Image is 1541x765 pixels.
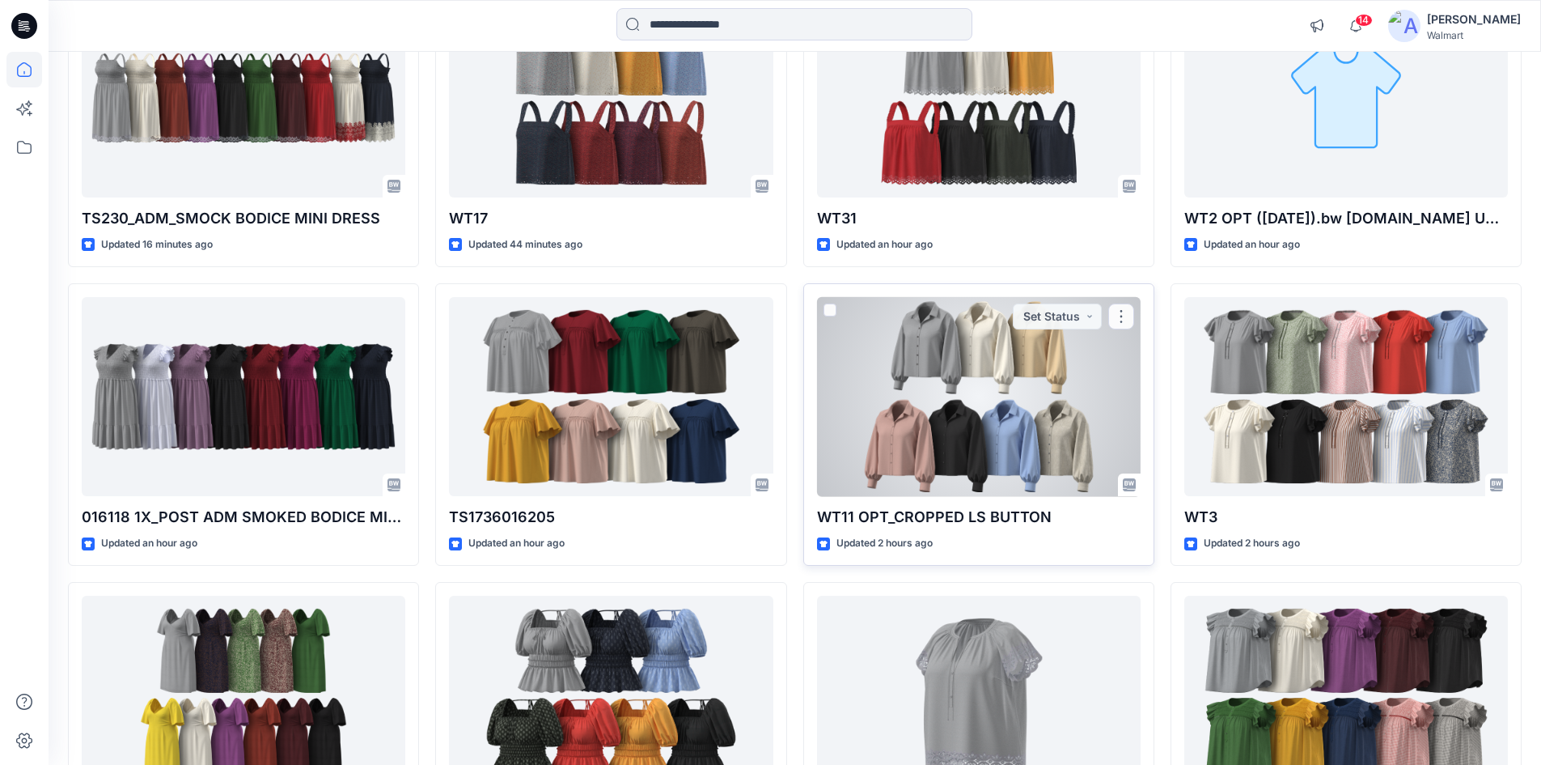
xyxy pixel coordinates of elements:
a: 016118 1X_POST ADM SMOKED BODICE MIDI DRESS [82,297,405,497]
p: Updated 2 hours ago [1204,535,1300,552]
p: Updated an hour ago [101,535,197,552]
p: WT3 [1184,506,1508,529]
p: Updated 16 minutes ago [101,236,213,253]
span: 14 [1355,14,1373,27]
p: WT11 OPT_CROPPED LS BUTTON [817,506,1141,529]
p: Updated an hour ago [1204,236,1300,253]
p: TS230_ADM_SMOCK BODICE MINI DRESS [82,207,405,230]
p: WT2 OPT ([DATE]).bw [DOMAIN_NAME] UPLOAD [1184,207,1508,230]
img: avatar [1388,10,1420,42]
p: Updated 44 minutes ago [468,236,582,253]
p: TS1736016205 [449,506,773,529]
div: Walmart [1427,29,1521,41]
p: 016118 1X_POST ADM SMOKED BODICE MIDI DRESS [82,506,405,529]
p: Updated an hour ago [468,535,565,552]
div: [PERSON_NAME] [1427,10,1521,29]
p: WT31 [817,207,1141,230]
a: TS1736016205 [449,297,773,497]
a: WT3 [1184,297,1508,497]
a: WT11 OPT_CROPPED LS BUTTON [817,297,1141,497]
p: Updated an hour ago [836,236,933,253]
p: WT17 [449,207,773,230]
p: Updated 2 hours ago [836,535,933,552]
